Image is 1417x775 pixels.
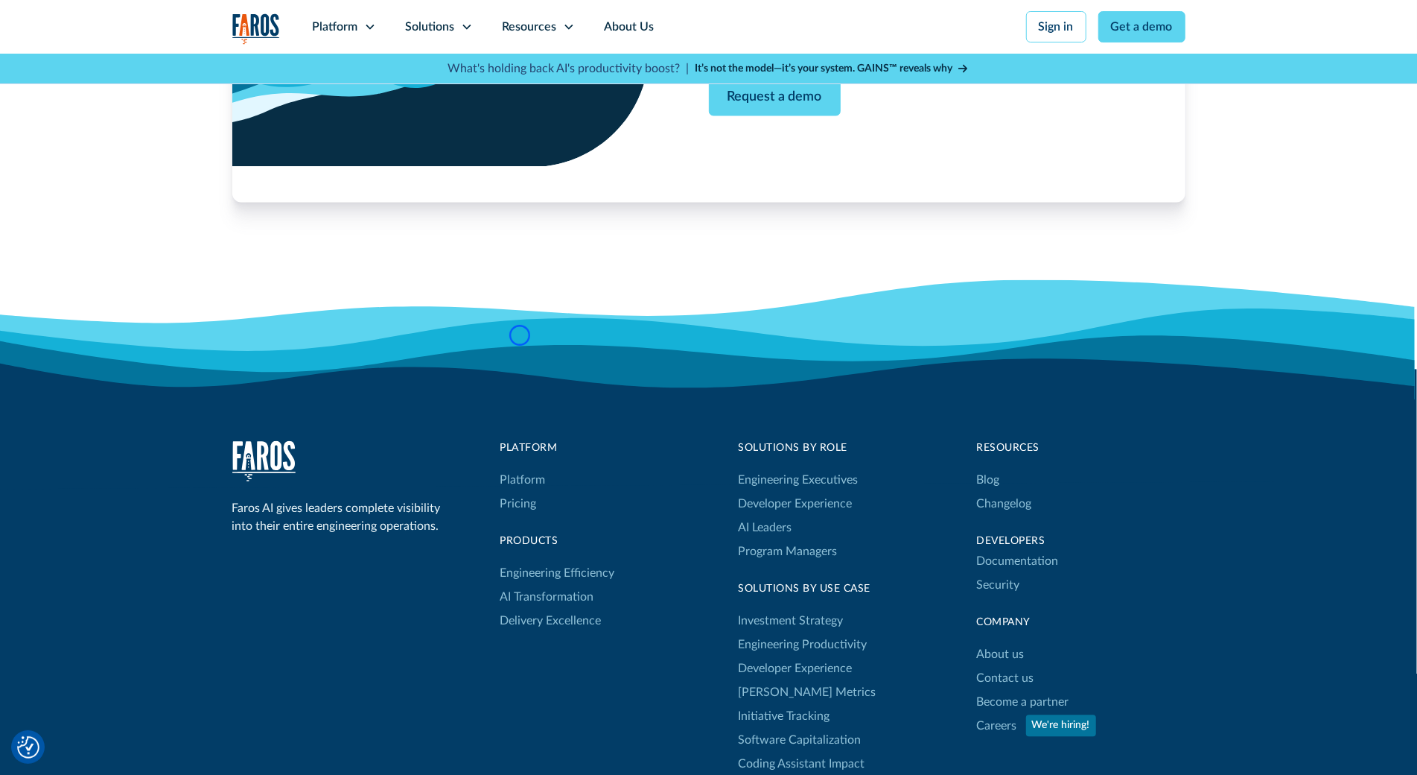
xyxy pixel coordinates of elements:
[977,573,1020,597] a: Security
[739,680,876,704] a: [PERSON_NAME] Metrics
[500,492,537,516] a: Pricing
[500,468,546,492] a: Platform
[977,534,1185,549] div: Developers
[709,79,841,116] a: Contact Modal
[739,468,859,492] a: Engineering Executives
[977,468,1000,492] a: Blog
[500,585,594,609] a: AI Transformation
[977,666,1034,690] a: Contact us
[500,440,615,456] div: Platform
[500,561,615,585] a: Engineering Efficiency
[1098,11,1185,42] a: Get a demo
[17,736,39,759] button: Cookie Settings
[739,440,859,456] div: Solutions by Role
[695,63,953,74] strong: It’s not the model—it’s your system. GAINS™ reveals why
[232,440,296,481] a: home
[1032,718,1090,733] div: We're hiring!
[977,642,1025,666] a: About us
[977,615,1185,630] div: Company
[739,516,792,540] a: AI Leaders
[739,633,867,657] a: Engineering Productivity
[448,60,690,77] p: What's holding back AI's productivity boost? |
[977,492,1032,516] a: Changelog
[232,499,448,535] div: Faros AI gives leaders complete visibility into their entire engineering operations.
[1026,11,1086,42] a: Sign in
[313,18,358,36] div: Platform
[977,690,1069,714] a: Become a partner
[232,13,280,44] img: Logo of the analytics and reporting company Faros.
[406,18,455,36] div: Solutions
[739,728,862,752] a: Software Capitalization
[739,581,876,597] div: Solutions By Use Case
[739,704,830,728] a: Initiative Tracking
[739,609,844,633] a: Investment Strategy
[977,440,1185,456] div: Resources
[977,549,1059,573] a: Documentation
[500,534,615,549] div: products
[739,657,853,680] a: Developer Experience
[232,440,296,481] img: Faros Logo White
[503,18,557,36] div: Resources
[17,736,39,759] img: Revisit consent button
[977,714,1017,738] a: Careers
[695,61,969,77] a: It’s not the model—it’s your system. GAINS™ reveals why
[232,13,280,44] a: home
[739,492,853,516] a: Developer Experience
[739,540,859,563] a: Program Managers
[500,609,602,633] a: Delivery Excellence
